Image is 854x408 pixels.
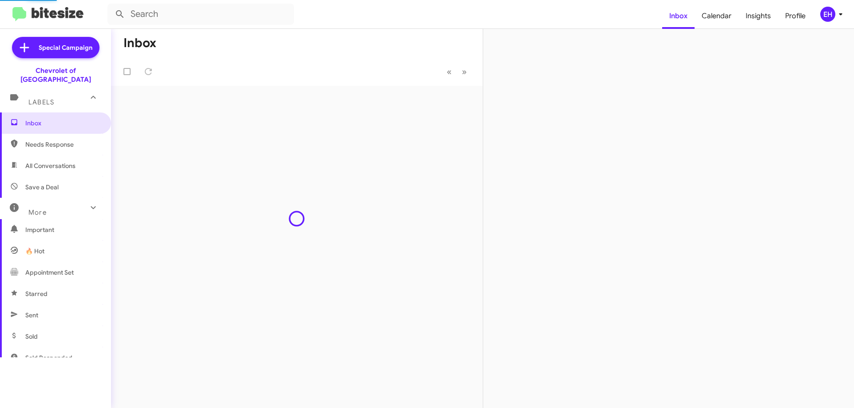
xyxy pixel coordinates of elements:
span: Needs Response [25,140,101,149]
span: Inbox [25,119,101,128]
a: Inbox [662,3,695,29]
button: Previous [441,63,457,81]
input: Search [107,4,294,25]
span: Sold Responded [25,353,72,362]
a: Special Campaign [12,37,99,58]
span: More [28,208,47,216]
a: Insights [739,3,778,29]
span: « [447,66,452,77]
span: Save a Deal [25,183,59,192]
button: Next [457,63,472,81]
span: Sent [25,311,38,320]
div: EH [820,7,835,22]
span: All Conversations [25,161,75,170]
button: EH [813,7,844,22]
span: » [462,66,467,77]
span: Starred [25,289,48,298]
h1: Inbox [123,36,156,50]
span: Labels [28,98,54,106]
a: Calendar [695,3,739,29]
a: Profile [778,3,813,29]
span: Important [25,225,101,234]
span: 🔥 Hot [25,247,44,256]
span: Appointment Set [25,268,74,277]
span: Sold [25,332,38,341]
span: Special Campaign [39,43,92,52]
nav: Page navigation example [442,63,472,81]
